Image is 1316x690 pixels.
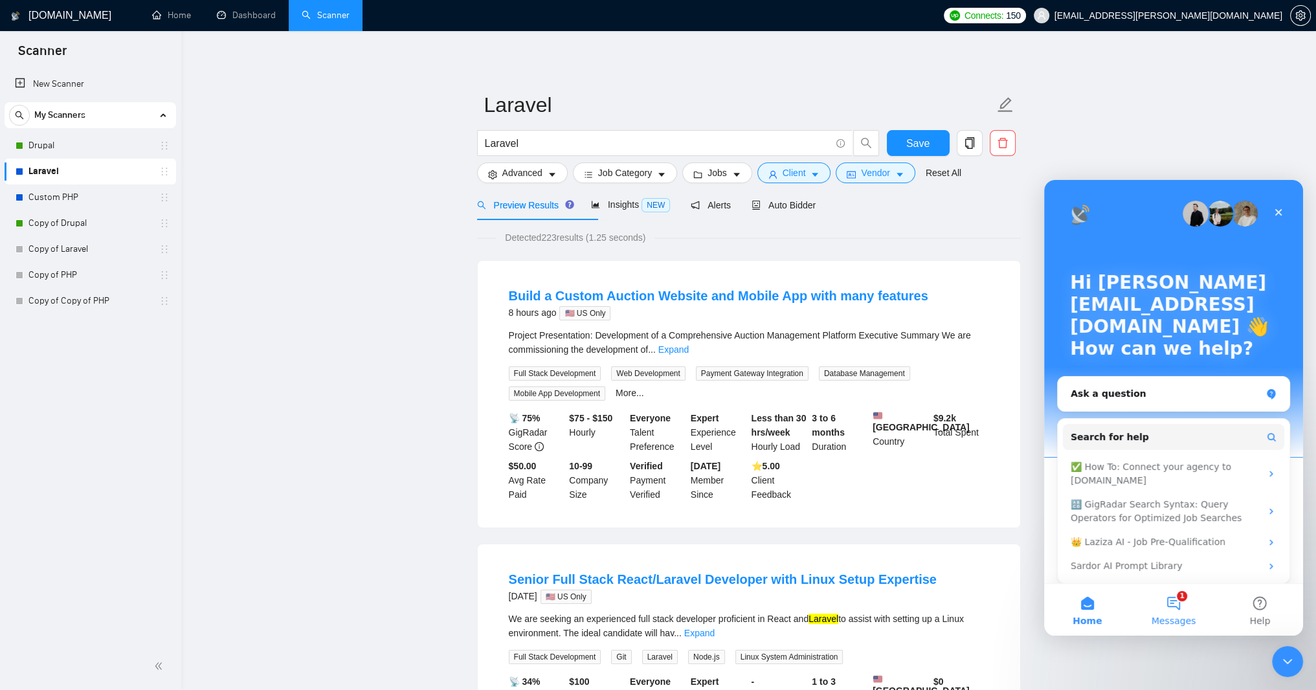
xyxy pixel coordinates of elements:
div: 8 hours ago [509,305,928,320]
a: Reset All [926,166,961,180]
span: 🇺🇸 US Only [559,306,610,320]
span: holder [159,270,170,280]
div: Avg Rate Paid [506,459,567,502]
span: search [854,137,878,149]
span: copy [957,137,982,149]
span: Payment Gateway Integration [696,366,809,381]
span: delete [990,137,1015,149]
div: We are seeking an experienced full stack developer proficient in React and to assist with setting... [509,612,989,640]
a: setting [1290,10,1311,21]
span: Save [906,135,930,151]
mark: Laravel [809,614,838,624]
b: Verified [630,461,663,471]
span: Git [611,650,631,664]
b: - [752,676,755,687]
span: Full Stack Development [509,650,601,664]
button: settingAdvancedcaret-down [477,162,568,183]
a: Laravel [28,159,151,184]
div: Country [870,411,931,454]
span: area-chart [591,200,600,209]
div: Hourly Load [749,411,810,454]
div: Duration [809,411,870,454]
span: holder [159,140,170,151]
span: 🇺🇸 US Only [541,590,592,604]
span: Web Development [611,366,686,381]
span: Full Stack Development [509,366,601,381]
b: [GEOGRAPHIC_DATA] [873,411,970,432]
div: Client Feedback [749,459,810,502]
a: Copy of Drupal [28,210,151,236]
span: setting [488,170,497,179]
span: holder [159,244,170,254]
div: Experience Level [688,411,749,454]
div: Hourly [566,411,627,454]
span: caret-down [732,170,741,179]
img: 🇺🇸 [873,674,882,684]
div: Payment Verified [627,459,688,502]
b: $50.00 [509,461,537,471]
div: Total Spent [931,411,992,454]
div: Talent Preference [627,411,688,454]
span: ... [648,344,656,355]
a: Copy of Laravel [28,236,151,262]
li: New Scanner [5,71,176,97]
a: Custom PHP [28,184,151,210]
a: Senior Full Stack React/Laravel Developer with Linux Setup Expertise [509,572,937,586]
div: GigRadar Score [506,411,567,454]
div: Member Since [688,459,749,502]
span: caret-down [548,170,557,179]
span: search [10,111,29,120]
span: Jobs [708,166,727,180]
span: edit [997,96,1014,113]
b: $ 100 [569,676,589,687]
button: barsJob Categorycaret-down [573,162,677,183]
span: Advanced [502,166,542,180]
span: double-left [154,660,167,673]
img: logo [11,6,20,27]
span: caret-down [895,170,904,179]
span: notification [691,201,700,210]
span: Mobile App Development [509,386,605,401]
span: My Scanners [34,102,85,128]
span: Vendor [861,166,889,180]
div: Project Presentation: Development of a Comprehensive Auction Management Platform Executive Summar... [509,328,989,357]
button: folderJobscaret-down [682,162,752,183]
span: Database Management [819,366,910,381]
a: dashboardDashboard [217,10,276,21]
b: ⭐️ 5.00 [752,461,780,471]
b: Expert [691,413,719,423]
a: New Scanner [15,71,166,97]
span: caret-down [810,170,820,179]
a: homeHome [152,10,191,21]
span: robot [752,201,761,210]
span: Job Category [598,166,652,180]
span: Preview Results [477,200,570,210]
span: user [1037,11,1046,20]
li: My Scanners [5,102,176,314]
b: $ 9.2k [933,413,956,423]
span: folder [693,170,702,179]
iframe: Intercom live chat [1044,180,1303,636]
button: userClientcaret-down [757,162,831,183]
input: Scanner name... [484,89,994,121]
span: holder [159,192,170,203]
a: Expand [658,344,689,355]
a: Build a Custom Auction Website and Mobile App with many features [509,289,928,303]
b: Everyone [630,413,671,423]
b: 10-99 [569,461,592,471]
span: Node.js [688,650,725,664]
iframe: Intercom live chat [1272,646,1303,677]
span: setting [1291,10,1310,21]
